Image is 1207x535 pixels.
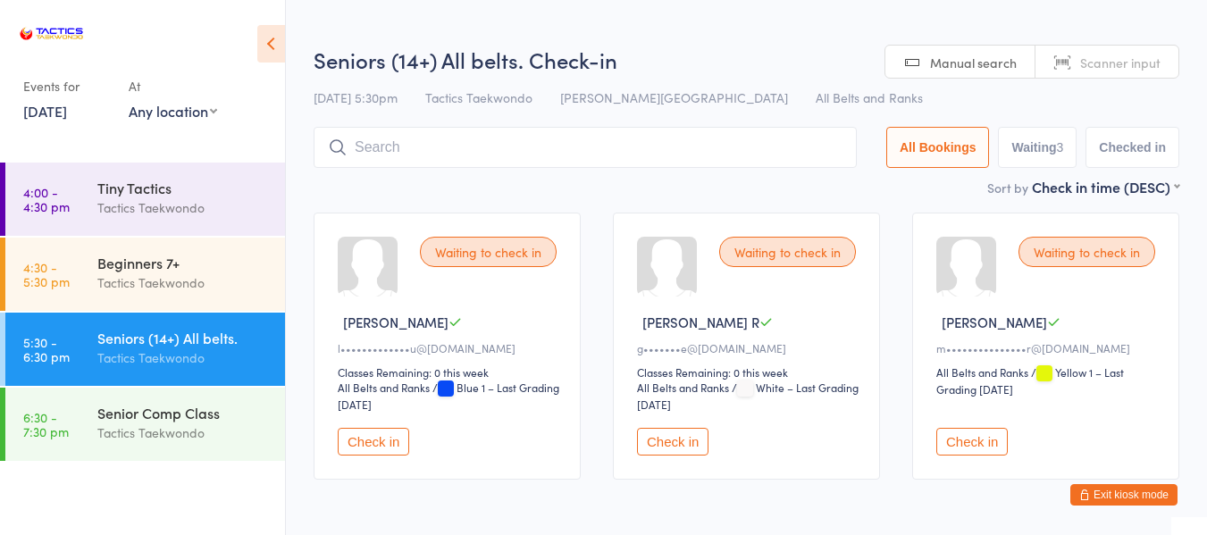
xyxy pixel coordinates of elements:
div: Senior Comp Class [97,403,270,422]
div: Tactics Taekwondo [97,272,270,293]
div: l•••••••••••••u@[DOMAIN_NAME] [338,340,562,355]
label: Sort by [987,179,1028,196]
div: At [129,71,217,101]
span: Manual search [930,54,1017,71]
button: Exit kiosk mode [1070,484,1178,506]
div: All Belts and Ranks [338,380,430,395]
div: Tiny Tactics [97,178,270,197]
span: Scanner input [1080,54,1161,71]
div: Any location [129,101,217,121]
button: All Bookings [886,127,990,168]
span: [DATE] 5:30pm [314,88,398,106]
a: 5:30 -6:30 pmSeniors (14+) All belts.Tactics Taekwondo [5,313,285,386]
div: Seniors (14+) All belts. [97,328,270,347]
a: 6:30 -7:30 pmSenior Comp ClassTactics Taekwondo [5,388,285,461]
button: Check in [936,428,1008,456]
span: All Belts and Ranks [816,88,923,106]
input: Search [314,127,857,168]
div: Beginners 7+ [97,253,270,272]
div: Tactics Taekwondo [97,197,270,218]
button: Check in [338,428,409,456]
div: Waiting to check in [420,237,557,267]
time: 5:30 - 6:30 pm [23,335,70,364]
a: 4:30 -5:30 pmBeginners 7+Tactics Taekwondo [5,238,285,311]
div: Classes Remaining: 0 this week [637,364,861,380]
span: [PERSON_NAME] [942,313,1047,331]
div: Tactics Taekwondo [97,347,270,368]
button: Waiting3 [998,127,1077,168]
img: Tactics Taekwondo [18,13,85,54]
button: Check in [637,428,708,456]
time: 4:30 - 5:30 pm [23,260,70,288]
div: All Belts and Ranks [637,380,729,395]
div: Tactics Taekwondo [97,422,270,443]
div: m•••••••••••••••r@[DOMAIN_NAME] [936,340,1161,355]
a: 4:00 -4:30 pmTiny TacticsTactics Taekwondo [5,163,285,236]
div: Classes Remaining: 0 this week [338,364,562,380]
time: 4:00 - 4:30 pm [23,185,70,213]
button: Checked in [1085,127,1179,168]
div: Events for [23,71,111,101]
h2: Seniors (14+) All belts. Check-in [314,45,1179,74]
div: Check in time (DESC) [1032,177,1179,196]
span: [PERSON_NAME] [343,313,448,331]
a: [DATE] [23,101,67,121]
span: [PERSON_NAME] R [642,313,759,331]
span: Tactics Taekwondo [425,88,532,106]
span: [PERSON_NAME][GEOGRAPHIC_DATA] [560,88,788,106]
div: Waiting to check in [719,237,856,267]
div: g•••••••e@[DOMAIN_NAME] [637,340,861,355]
div: 3 [1057,140,1064,155]
div: Waiting to check in [1018,237,1155,267]
time: 6:30 - 7:30 pm [23,410,69,439]
div: All Belts and Ranks [936,364,1028,380]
